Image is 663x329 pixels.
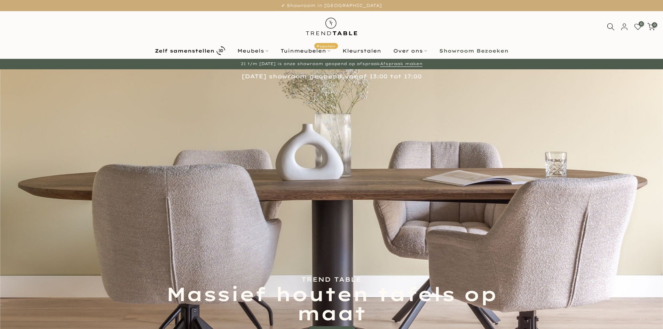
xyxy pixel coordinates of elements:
[387,47,433,55] a: Over ons
[433,47,514,55] a: Showroom Bezoeken
[639,21,644,26] span: 0
[314,43,338,49] span: Populair
[652,22,657,28] span: 0
[301,11,362,42] img: trend-table
[155,48,214,53] b: Zelf samenstellen
[274,47,336,55] a: TuinmeubelenPopulair
[380,61,423,67] a: Afspraak maken
[231,47,274,55] a: Meubels
[9,2,654,9] p: ✔ Showroom in [GEOGRAPHIC_DATA]
[634,23,642,31] a: 0
[439,48,508,53] b: Showroom Bezoeken
[647,23,655,31] a: 0
[149,45,231,57] a: Zelf samenstellen
[336,47,387,55] a: Kleurstalen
